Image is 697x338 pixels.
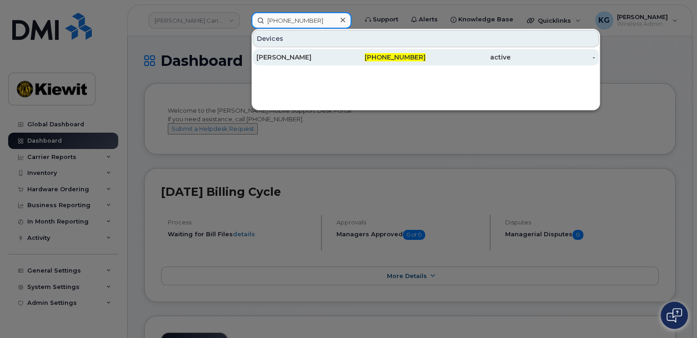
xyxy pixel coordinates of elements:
span: [PHONE_NUMBER] [365,53,426,61]
a: [PERSON_NAME][PHONE_NUMBER]active- [253,49,599,65]
div: - [510,53,595,62]
div: active [426,53,510,62]
div: Devices [253,30,599,47]
div: [PERSON_NAME] [256,53,341,62]
img: Open chat [667,308,682,323]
